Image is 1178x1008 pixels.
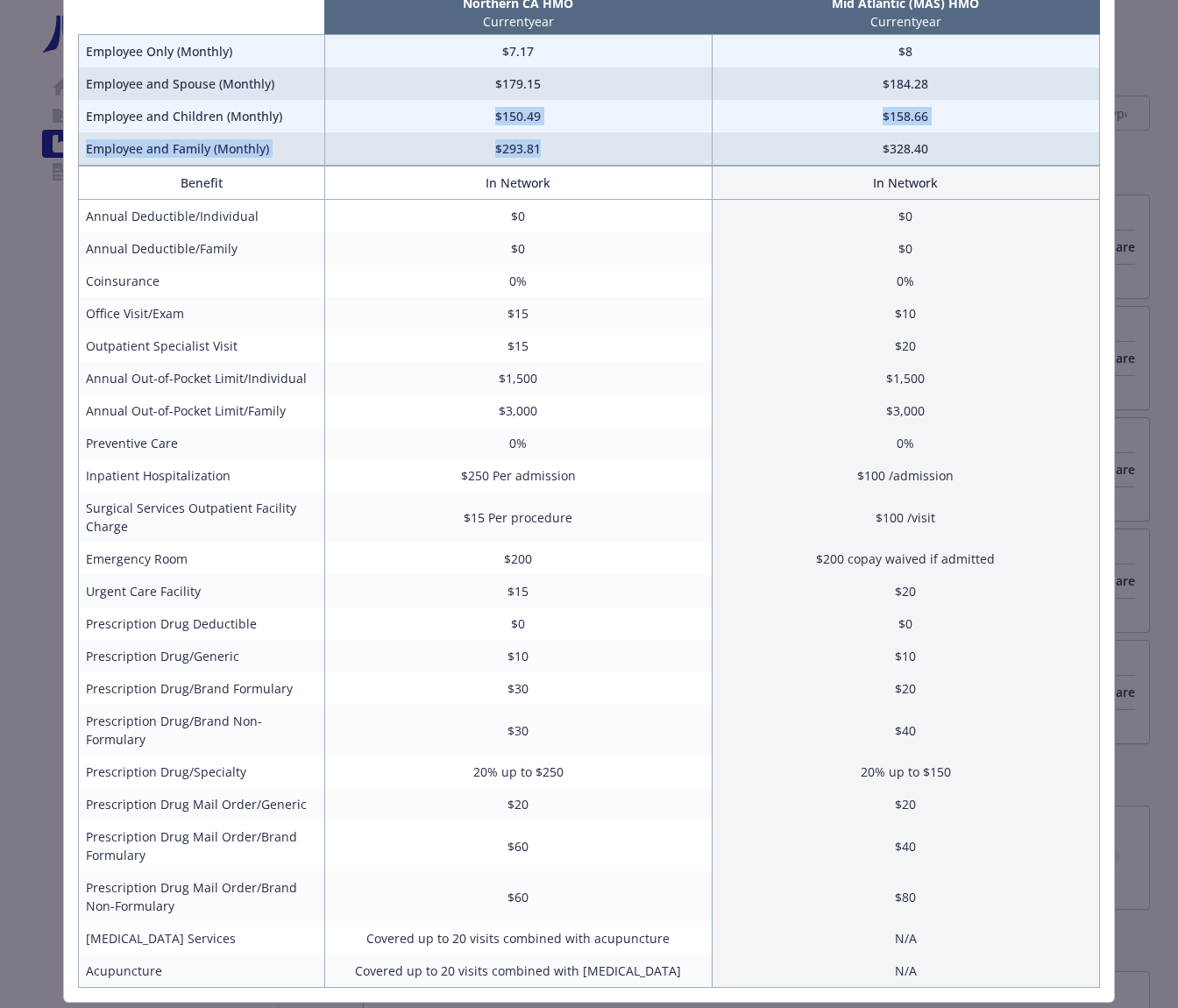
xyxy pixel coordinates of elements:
[712,756,1099,788] td: 20% up to $150
[79,955,325,988] td: Acupuncture
[324,132,712,166] td: $293.81
[79,607,325,640] td: Prescription Drug Deductible
[712,705,1099,756] td: $40
[712,575,1099,607] td: $20
[79,575,325,607] td: Urgent Care Facility
[712,459,1099,492] td: $100 /admission
[79,330,325,362] td: Outpatient Specialist Visit
[79,100,325,132] td: Employee and Children (Monthly)
[79,35,325,68] td: Employee Only (Monthly)
[712,132,1099,166] td: $328.40
[712,427,1099,459] td: 0%
[712,265,1099,297] td: 0%
[712,922,1099,955] td: N/A
[712,330,1099,362] td: $20
[79,705,325,756] td: Prescription Drug/Brand Non-Formulary
[324,394,712,427] td: $3,000
[79,820,325,871] td: Prescription Drug Mail Order/Brand Formulary
[712,232,1099,265] td: $0
[324,543,712,575] td: $200
[79,492,325,543] td: Surgical Services Outpatient Facility Charge
[79,394,325,427] td: Annual Out-of-Pocket Limit/Family
[324,756,712,788] td: 20% up to $250
[79,132,325,166] td: Employee and Family (Monthly)
[79,427,325,459] td: Preventive Care
[324,788,712,820] td: $20
[324,265,712,297] td: 0%
[712,35,1099,68] td: $8
[712,955,1099,988] td: N/A
[79,459,325,492] td: Inpatient Hospitalization
[715,12,1096,31] p: Current year
[324,35,712,68] td: $7.17
[712,871,1099,922] td: $80
[712,394,1099,427] td: $3,000
[712,788,1099,820] td: $20
[79,200,325,233] td: Annual Deductible/Individual
[324,492,712,543] td: $15 Per procedure
[79,167,325,200] th: Benefit
[712,362,1099,394] td: $1,500
[79,640,325,672] td: Prescription Drug/Generic
[712,167,1099,200] th: In Network
[79,362,325,394] td: Annual Out-of-Pocket Limit/Individual
[79,297,325,330] td: Office Visit/Exam
[324,297,712,330] td: $15
[79,67,325,100] td: Employee and Spouse (Monthly)
[712,607,1099,640] td: $0
[324,100,712,132] td: $150.49
[324,459,712,492] td: $250 Per admission
[79,788,325,820] td: Prescription Drug Mail Order/Generic
[324,705,712,756] td: $30
[324,607,712,640] td: $0
[324,922,712,955] td: Covered up to 20 visits combined with acupuncture
[79,543,325,575] td: Emergency Room
[324,167,712,200] th: In Network
[712,67,1099,100] td: $184.28
[79,922,325,955] td: [MEDICAL_DATA] Services
[328,12,708,31] p: Current year
[324,672,712,705] td: $30
[79,871,325,922] td: Prescription Drug Mail Order/Brand Non-Formulary
[324,820,712,871] td: $60
[324,200,712,233] td: $0
[324,871,712,922] td: $60
[324,362,712,394] td: $1,500
[324,427,712,459] td: 0%
[712,100,1099,132] td: $158.66
[324,575,712,607] td: $15
[712,543,1099,575] td: $200 copay waived if admitted
[712,640,1099,672] td: $10
[324,67,712,100] td: $179.15
[712,672,1099,705] td: $20
[79,265,325,297] td: Coinsurance
[712,492,1099,543] td: $100 /visit
[324,330,712,362] td: $15
[712,200,1099,233] td: $0
[324,232,712,265] td: $0
[324,955,712,988] td: Covered up to 20 visits combined with [MEDICAL_DATA]
[79,672,325,705] td: Prescription Drug/Brand Formulary
[324,640,712,672] td: $10
[79,232,325,265] td: Annual Deductible/Family
[712,297,1099,330] td: $10
[79,756,325,788] td: Prescription Drug/Specialty
[712,820,1099,871] td: $40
